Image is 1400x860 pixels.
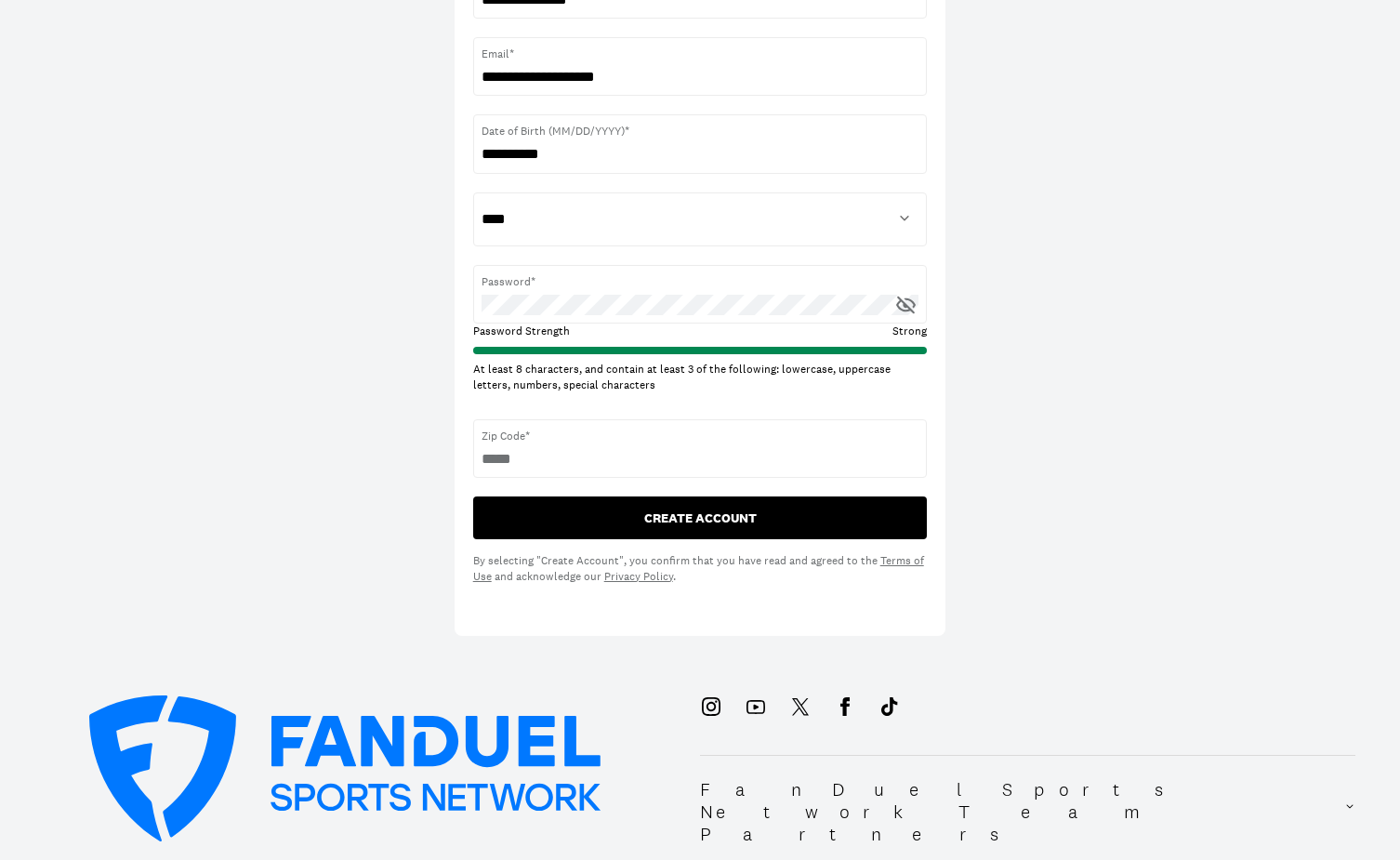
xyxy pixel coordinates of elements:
[473,553,924,584] a: Terms of Use
[482,428,919,444] span: Zip Code*
[473,496,928,539] button: CREATE ACCOUNT
[700,778,1344,845] h2: FanDuel Sports Network Team Partners
[473,362,928,393] div: At least 8 characters, and contain at least 3 of the following: lowercase, uppercase letters, num...
[700,324,927,339] div: Strong
[482,273,919,290] span: Password*
[473,324,700,339] div: Password Strength
[604,569,673,584] a: Privacy Policy
[473,553,928,585] div: By selecting "Create Account", you confirm that you have read and agreed to the and acknowledge o...
[482,123,919,139] span: Date of Birth (MM/DD/YYYY)*
[482,46,919,62] span: Email*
